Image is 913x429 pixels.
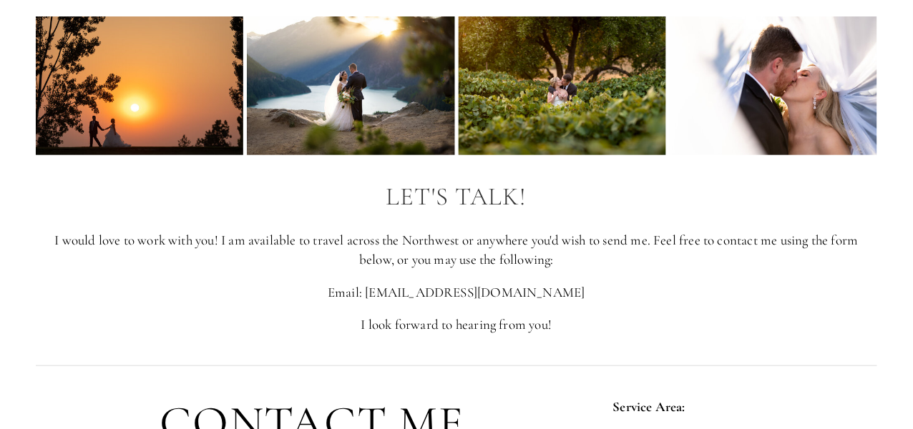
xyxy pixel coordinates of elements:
p: I would love to work with you! I am available to travel across the Northwest or anywhere you'd wi... [36,231,877,269]
img: ©ZachNichols (July 22, 2021 [19.56.37]) - ZAC_6505.jpg [458,16,666,155]
p: I look forward to hearing from you! [36,315,877,335]
h2: Let's Talk! [36,183,877,211]
p: Email: [EMAIL_ADDRESS][DOMAIN_NAME] [36,283,877,302]
img: ©ZachNichols (July 22, 2021 [20.06.30]) - ZAC_6522.jpg [35,16,243,155]
strong: Service Area: [613,398,685,415]
img: ©ZachNichols (July 10, 2021 [18.19.06]) - ZAC_8476.jpg [669,16,877,155]
img: ©ZachNichols (July 11, 2021 [20.11.30]) - ZAC_5190.jpg [247,16,455,155]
